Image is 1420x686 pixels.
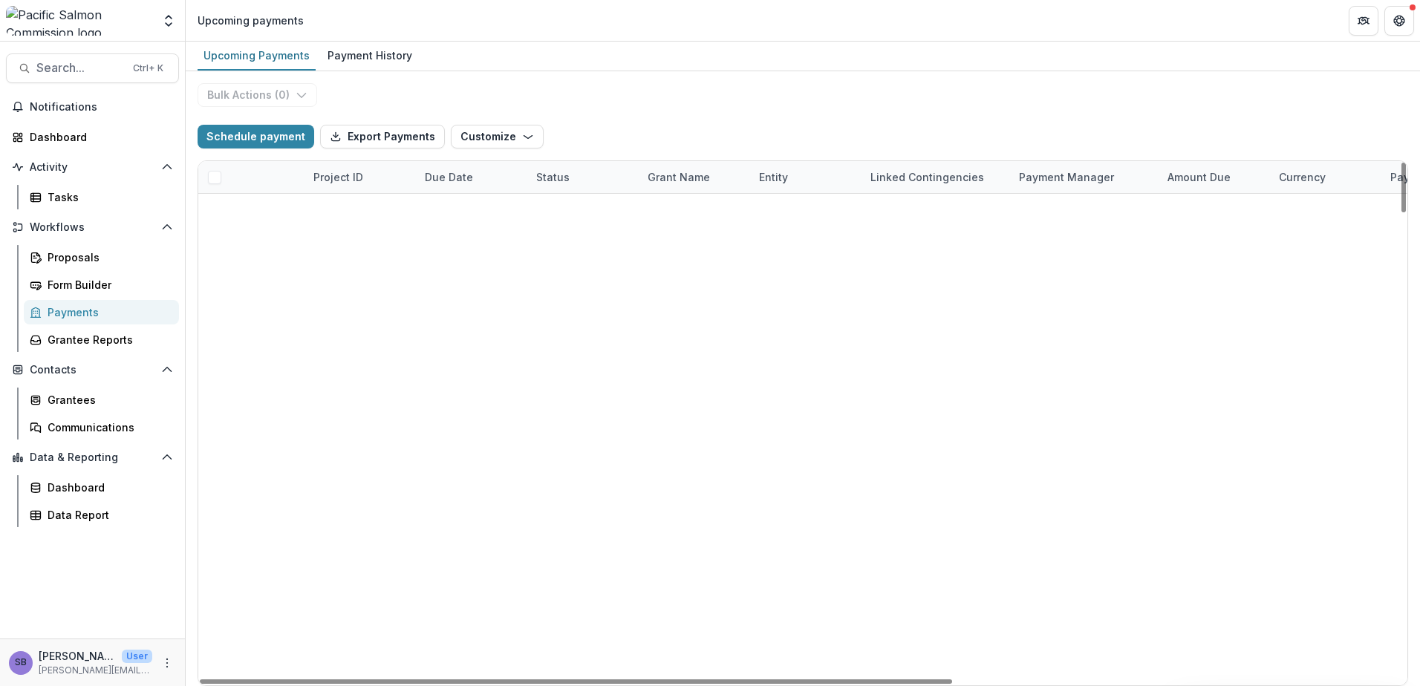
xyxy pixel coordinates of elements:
button: Open Contacts [6,358,179,382]
div: Upcoming payments [198,13,304,28]
a: Proposals [24,245,179,269]
div: Tasks [48,189,167,205]
a: Dashboard [24,475,179,500]
div: Currency [1270,161,1381,193]
div: Entity [750,161,862,193]
div: Status [527,161,639,193]
button: Open entity switcher [158,6,179,36]
div: Grantee Reports [48,332,167,347]
div: Project ID [304,169,372,185]
div: Grant Name [639,161,750,193]
span: Notifications [30,101,173,114]
div: Ctrl + K [130,60,166,76]
div: Linked Contingencies [862,161,1010,193]
a: Upcoming Payments [198,42,316,71]
div: Proposals [48,249,167,265]
a: Grantees [24,388,179,412]
img: Pacific Salmon Commission logo [6,6,152,36]
div: Amount Due [1159,161,1270,193]
div: Project ID [304,161,416,193]
div: Due Date [416,169,482,185]
div: Grant Name [639,169,719,185]
a: Form Builder [24,272,179,297]
button: Get Help [1384,6,1414,36]
span: Contacts [30,364,155,376]
a: Payment History [322,42,418,71]
div: Data Report [48,507,167,523]
div: Communications [48,419,167,435]
div: Payment Manager [1010,161,1159,193]
div: Payments [48,304,167,320]
a: Tasks [24,185,179,209]
span: Workflows [30,221,155,234]
span: Activity [30,161,155,174]
div: Dashboard [30,129,167,145]
button: Notifications [6,95,179,119]
button: Open Activity [6,155,179,179]
div: Sascha Bendt [15,658,27,667]
div: Upcoming Payments [198,45,316,66]
button: More [158,654,176,672]
div: Status [527,169,579,185]
a: Dashboard [6,125,179,149]
button: Open Data & Reporting [6,445,179,469]
button: Export Payments [320,125,445,148]
p: [PERSON_NAME][EMAIL_ADDRESS][DOMAIN_NAME] [39,664,152,677]
div: Dashboard [48,480,167,495]
div: Currency [1270,169,1335,185]
button: Search... [6,53,179,83]
a: Payments [24,300,179,324]
button: Bulk Actions (0) [198,83,317,107]
a: Communications [24,415,179,440]
button: Partners [1349,6,1378,36]
button: Schedule payment [198,125,314,148]
a: Grantee Reports [24,327,179,352]
div: Due Date [416,161,527,193]
p: [PERSON_NAME] [39,648,116,664]
p: User [122,650,152,663]
div: Payment History [322,45,418,66]
nav: breadcrumb [192,10,310,31]
a: Data Report [24,503,179,527]
div: Grantees [48,392,167,408]
button: Open Workflows [6,215,179,239]
span: Search... [36,61,124,75]
button: Customize [451,125,544,148]
div: Linked Contingencies [862,169,993,185]
div: Payment Manager [1010,169,1123,185]
div: Form Builder [48,277,167,293]
span: Data & Reporting [30,451,155,464]
div: Amount Due [1159,169,1240,185]
div: Entity [750,169,797,185]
